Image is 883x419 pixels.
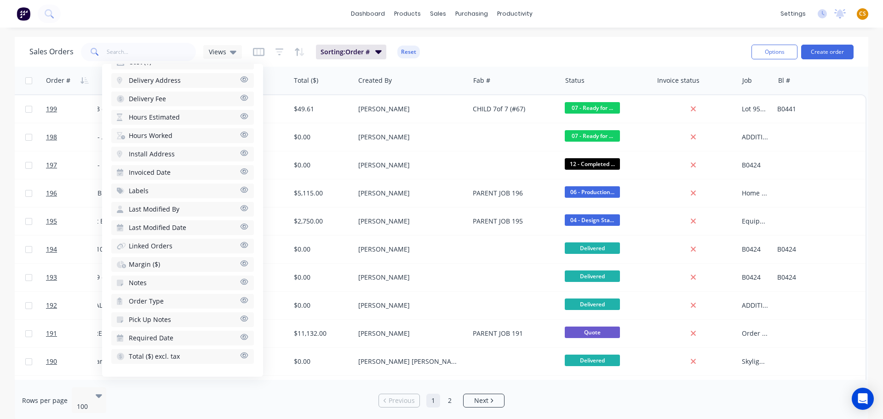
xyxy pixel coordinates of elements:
[565,298,620,310] span: Delivered
[565,130,620,142] span: 07 - Ready for ...
[358,76,392,85] div: Created By
[473,189,553,198] div: PARENT JOB 196
[46,376,101,403] a: 189
[777,273,857,282] div: B0424
[777,104,857,114] div: B0441
[46,292,101,319] a: 192
[46,217,57,226] span: 195
[29,47,74,56] h1: Sales Orders
[111,312,254,327] button: Pick Up Notes
[46,104,57,114] span: 199
[111,294,254,309] button: Order Type
[129,94,166,103] span: Delivery Fee
[358,357,460,366] div: [PERSON_NAME] [PERSON_NAME]
[473,329,553,338] div: PARENT JOB 191
[852,388,874,410] div: Open Intercom Messenger
[111,92,254,106] button: Delivery Fee
[565,214,620,226] span: 04 - Design Sta...
[46,189,57,198] span: 196
[358,273,460,282] div: [PERSON_NAME]
[46,132,57,142] span: 198
[565,158,620,170] span: 12 - Completed ...
[129,205,179,214] span: Last Modified By
[565,355,620,366] span: Delivered
[294,76,318,85] div: Total ($)
[316,45,386,59] button: Sorting:Order #
[742,161,769,170] div: B0424
[346,7,390,21] a: dashboard
[294,189,348,198] div: $5,115.00
[46,76,70,85] div: Order #
[778,76,790,85] div: Bl #
[358,329,460,338] div: [PERSON_NAME]
[464,396,504,405] a: Next page
[111,202,254,217] button: Last Modified By
[46,235,101,263] a: 194
[129,113,180,122] span: Hours Estimated
[751,45,797,59] button: Options
[294,104,348,114] div: $49.61
[379,396,419,405] a: Previous page
[742,329,769,338] div: Order [STREET_ADDRESS][PERSON_NAME], Bunya Extension Framing for PAANA BUILD
[46,123,101,151] a: 198
[565,186,620,198] span: 06 - Production...
[473,217,553,226] div: PARENT JOB 195
[129,223,186,232] span: Last Modified Date
[358,161,460,170] div: [PERSON_NAME]
[294,301,348,310] div: $0.00
[777,245,857,254] div: B0424
[776,7,810,21] div: settings
[742,189,769,198] div: Home 441 Framing
[742,104,769,114] div: Lot 956 Haydens St - Steel Framing - Rev 2
[565,76,585,85] div: Status
[565,327,620,338] span: Quote
[294,329,348,338] div: $11,132.00
[294,273,348,282] div: $0.00
[129,149,175,159] span: Install Address
[46,151,101,179] a: 197
[389,396,415,405] span: Previous
[657,76,700,85] div: Invoice status
[742,76,752,85] div: Job
[111,257,254,272] button: Margin ($)
[493,7,537,21] div: productivity
[565,270,620,282] span: Delivered
[111,220,254,235] button: Last Modified Date
[375,394,508,408] ul: Pagination
[294,161,348,170] div: $0.00
[473,76,490,85] div: Fab #
[742,245,769,254] div: B0424
[742,132,769,142] div: ADDITIONALS - BLENDED ROOF SYSTEM
[111,147,254,161] button: Install Address
[358,189,460,198] div: [PERSON_NAME]
[46,207,101,235] a: 195
[358,104,460,114] div: [PERSON_NAME]
[129,241,172,251] span: Linked Orders
[358,217,460,226] div: [PERSON_NAME]
[397,46,420,58] button: Reset
[107,43,196,61] input: Search...
[46,95,101,123] a: 199
[426,394,440,408] a: Page 1 is your current page
[111,128,254,143] button: Hours Worked
[129,352,180,361] span: Total ($) excl. tax
[46,357,57,366] span: 190
[77,402,90,411] div: 100
[859,10,866,18] span: CS
[46,179,101,207] a: 196
[111,349,254,364] button: Total ($) excl. tax
[742,301,769,310] div: ADDITIONALS - BLENDED ROOF SYSTEM
[46,301,57,310] span: 192
[111,73,254,88] button: Delivery Address
[209,47,226,57] span: Views
[425,7,451,21] div: sales
[742,217,769,226] div: Equipment Enclosure with lid
[46,348,101,375] a: 190
[111,331,254,345] button: Required Date
[294,245,348,254] div: $0.00
[294,357,348,366] div: $0.00
[451,7,493,21] div: purchasing
[129,168,171,177] span: Invoiced Date
[294,132,348,142] div: $0.00
[321,47,370,57] span: Sorting: Order #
